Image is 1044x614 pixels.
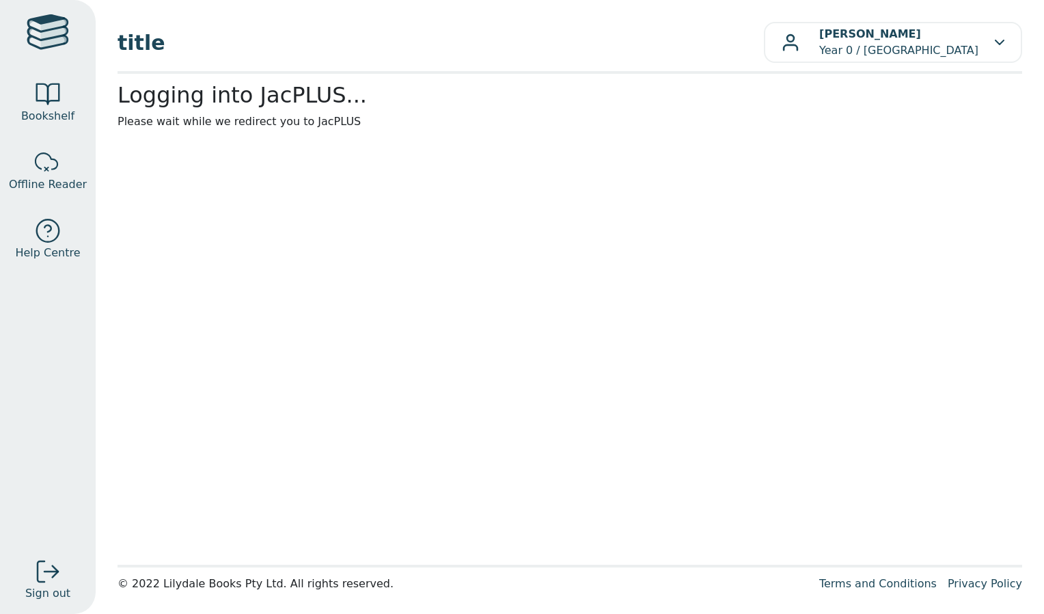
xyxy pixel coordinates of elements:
[948,577,1022,590] a: Privacy Policy
[819,577,937,590] a: Terms and Conditions
[118,114,1022,130] p: Please wait while we redirect you to JacPLUS
[21,108,74,124] span: Bookshelf
[819,27,921,40] b: [PERSON_NAME]
[118,576,808,592] div: © 2022 Lilydale Books Pty Ltd. All rights reserved.
[9,176,87,193] span: Offline Reader
[15,245,80,261] span: Help Centre
[118,27,764,58] span: title
[118,82,1022,108] h2: Logging into JacPLUS...
[25,585,70,602] span: Sign out
[764,22,1022,63] button: [PERSON_NAME]Year 0 / [GEOGRAPHIC_DATA]
[819,26,978,59] p: Year 0 / [GEOGRAPHIC_DATA]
